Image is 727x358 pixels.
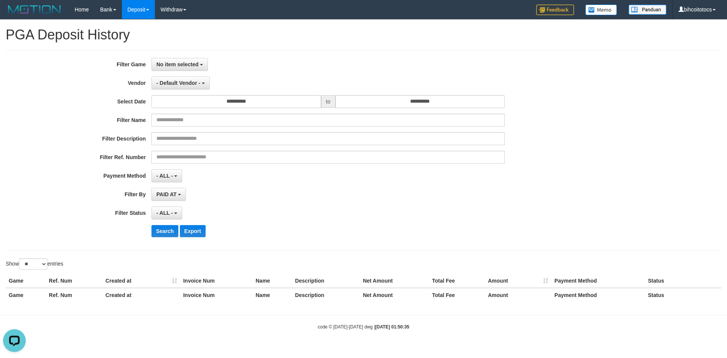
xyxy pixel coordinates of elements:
span: PAID AT [156,191,176,197]
button: No item selected [151,58,208,71]
th: Net Amount [360,274,429,288]
button: Search [151,225,178,237]
th: Amount [485,288,552,302]
span: - ALL - [156,210,173,216]
button: Export [180,225,206,237]
th: Ref. Num [46,274,103,288]
small: code © [DATE]-[DATE] dwg | [318,324,409,330]
th: Total Fee [429,288,485,302]
button: PAID AT [151,188,186,201]
img: Feedback.jpg [536,5,574,15]
img: panduan.png [629,5,666,15]
img: MOTION_logo.png [6,4,63,15]
th: Name [253,288,292,302]
span: - Default Vendor - [156,80,200,86]
span: No item selected [156,61,198,67]
th: Amount [485,274,552,288]
th: Description [292,274,360,288]
button: - Default Vendor - [151,77,210,89]
button: - ALL - [151,169,182,182]
th: Status [645,288,721,302]
th: Status [645,274,721,288]
th: Payment Method [551,274,645,288]
select: Showentries [19,258,47,270]
th: Payment Method [551,288,645,302]
button: - ALL - [151,206,182,219]
th: Description [292,288,360,302]
button: Open LiveChat chat widget [3,3,26,26]
th: Net Amount [360,288,429,302]
strong: [DATE] 01:50:35 [375,324,409,330]
th: Game [6,274,46,288]
span: to [321,95,335,108]
th: Invoice Num [180,288,253,302]
th: Invoice Num [180,274,253,288]
span: - ALL - [156,173,173,179]
th: Total Fee [429,274,485,288]
th: Created at [103,274,180,288]
th: Name [253,274,292,288]
th: Ref. Num [46,288,103,302]
th: Created at [103,288,180,302]
h1: PGA Deposit History [6,27,721,42]
img: Button%20Memo.svg [585,5,617,15]
label: Show entries [6,258,63,270]
th: Game [6,288,46,302]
